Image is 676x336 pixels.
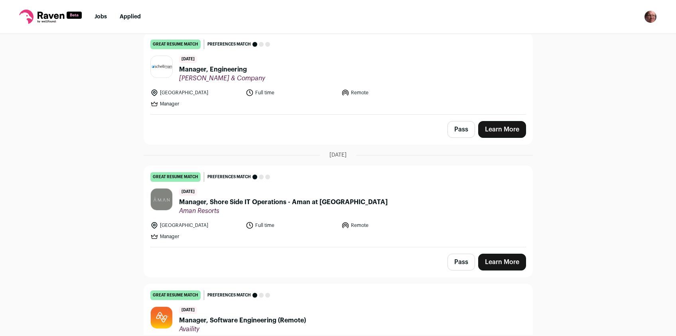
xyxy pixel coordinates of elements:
span: Manager, Shore Side IT Operations - Aman at [GEOGRAPHIC_DATA] [179,197,388,207]
a: great resume match Preferences match [DATE] Manager, Shore Side IT Operations - Aman at [GEOGRAPH... [144,166,532,247]
div: great resume match [150,40,201,49]
button: Pass [447,254,475,270]
a: Jobs [95,14,107,20]
li: Remote [341,221,432,229]
span: Manager, Software Engineering (Remote) [179,316,306,325]
img: 2451953-medium_jpg [644,10,657,23]
button: Pass [447,121,475,138]
span: Preferences match [207,291,251,299]
div: great resume match [150,172,201,182]
span: [DATE] [179,56,197,63]
span: Preferences match [207,173,251,181]
div: great resume match [150,290,201,300]
li: [GEOGRAPHIC_DATA] [150,221,241,229]
li: Full time [246,221,337,229]
li: Remote [341,89,432,97]
span: Preferences match [207,40,251,48]
span: [DATE] [329,151,347,159]
img: 9a000806757cf33b98e5425af7ef392cc2372e1242e720e06f1866f6e366e375.jpg [151,189,172,210]
li: Manager [150,233,241,241]
span: Manager, Engineering [179,65,265,74]
a: great resume match Preferences match [DATE] Manager, Engineering [PERSON_NAME] & Company [GEOGRAP... [144,33,532,114]
a: Learn More [478,254,526,270]
button: Open dropdown [644,10,657,23]
li: Manager [150,100,241,108]
span: [DATE] [179,306,197,314]
a: Applied [120,14,141,20]
span: [PERSON_NAME] & Company [179,74,265,82]
span: [DATE] [179,188,197,196]
img: c4b5e752de4b220d8ac30b33be9f184ab8d5986a701ff101a557ddf124024760.png [151,65,172,69]
a: Learn More [478,121,526,138]
span: Availity [179,325,306,333]
li: Full time [246,89,337,97]
span: Aman Resorts [179,207,388,215]
li: [GEOGRAPHIC_DATA] [150,89,241,97]
img: eb4d7e2fca24ba416dd87ddc7e18e50c9e8f923e1e0f50532683b889f1e34b0e.jpg [151,307,172,328]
